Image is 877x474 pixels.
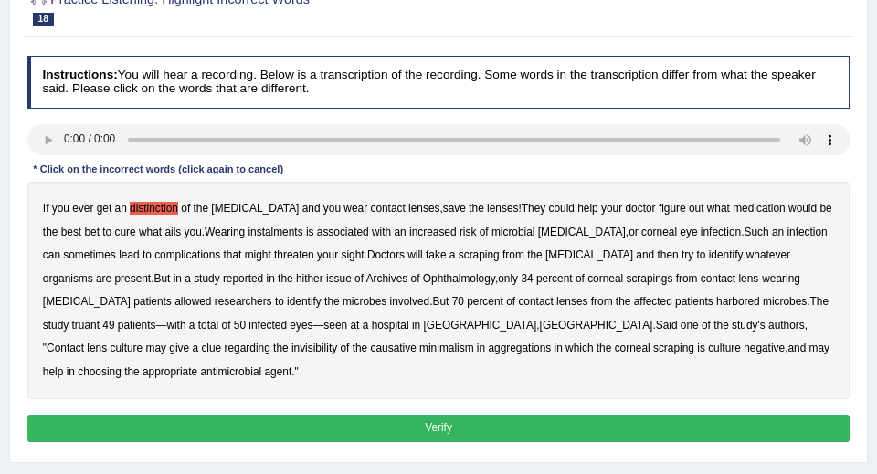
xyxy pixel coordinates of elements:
[549,202,575,215] b: could
[577,202,597,215] b: help
[521,272,533,285] b: 34
[27,56,851,108] h4: You will hear a recording. Below is a transcription of the recording. Some words in the transcrip...
[275,295,284,308] b: to
[42,68,117,81] b: Instructions:
[205,226,245,238] b: Wearing
[323,202,341,215] b: you
[681,319,699,332] b: one
[291,342,337,354] b: invisibility
[43,202,49,215] b: If
[819,202,831,215] b: be
[350,319,359,332] b: at
[536,272,573,285] b: percent
[634,295,672,308] b: affected
[367,248,405,261] b: Doctors
[323,319,347,332] b: seen
[744,226,768,238] b: Such
[707,202,730,215] b: what
[522,202,545,215] b: They
[487,202,518,215] b: lenses
[78,365,122,378] b: choosing
[601,202,622,215] b: your
[198,319,218,332] b: total
[744,342,785,354] b: negative
[27,415,851,441] button: Verify
[111,342,143,354] b: culture
[371,342,417,354] b: causative
[27,163,290,178] div: * Click on the incorrect words (click again to cancel)
[192,342,198,354] b: a
[248,226,302,238] b: instalments
[326,272,352,285] b: issue
[273,342,289,354] b: the
[343,202,367,215] b: wear
[424,319,537,332] b: [GEOGRAPHIC_DATA]
[709,248,744,261] b: identify
[43,365,63,378] b: help
[143,248,152,261] b: to
[556,295,587,308] b: lenses
[409,226,457,238] b: increased
[810,295,829,308] b: The
[274,248,314,261] b: threaten
[787,342,806,354] b: and
[215,295,272,308] b: researchers
[370,202,405,215] b: contact
[27,182,851,399] div: , ! . , . . . , - . . — — , . , " , ."
[469,202,484,215] b: the
[502,248,524,261] b: from
[788,202,817,215] b: would
[353,342,368,354] b: the
[518,295,553,308] b: contact
[287,295,322,308] b: identify
[174,272,182,285] b: in
[43,319,69,332] b: study
[324,295,340,308] b: the
[47,342,84,354] b: Contact
[169,342,189,354] b: give
[43,295,131,308] b: [MEDICAL_DATA]
[423,272,495,285] b: Ophthalmology
[185,226,202,238] b: you
[164,226,181,238] b: ails
[115,226,136,238] b: cure
[211,202,299,215] b: [MEDICAL_DATA]
[449,248,456,261] b: a
[302,202,321,215] b: and
[716,295,760,308] b: harbored
[587,272,623,285] b: corneal
[96,272,111,285] b: are
[676,272,698,285] b: from
[115,202,127,215] b: an
[787,226,827,238] b: infection
[124,365,140,378] b: the
[626,202,656,215] b: doctor
[653,342,694,354] b: scraping
[540,319,653,332] b: [GEOGRAPHIC_DATA]
[267,272,275,285] b: in
[33,13,54,26] span: 18
[591,295,613,308] b: from
[459,248,500,261] b: scraping
[498,272,518,285] b: only
[432,295,449,308] b: But
[201,342,221,354] b: clue
[641,226,677,238] b: corneal
[626,272,672,285] b: scrapings
[97,202,112,215] b: get
[245,248,271,261] b: might
[708,342,741,354] b: culture
[234,319,246,332] b: 50
[317,248,338,261] b: your
[72,319,100,332] b: truant
[480,226,489,238] b: of
[636,248,654,261] b: and
[809,342,829,354] b: may
[713,319,729,332] b: the
[659,202,686,215] b: figure
[697,342,705,354] b: is
[354,272,364,285] b: of
[306,226,314,238] b: is
[130,202,178,215] b: distinction
[545,248,633,261] b: [MEDICAL_DATA]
